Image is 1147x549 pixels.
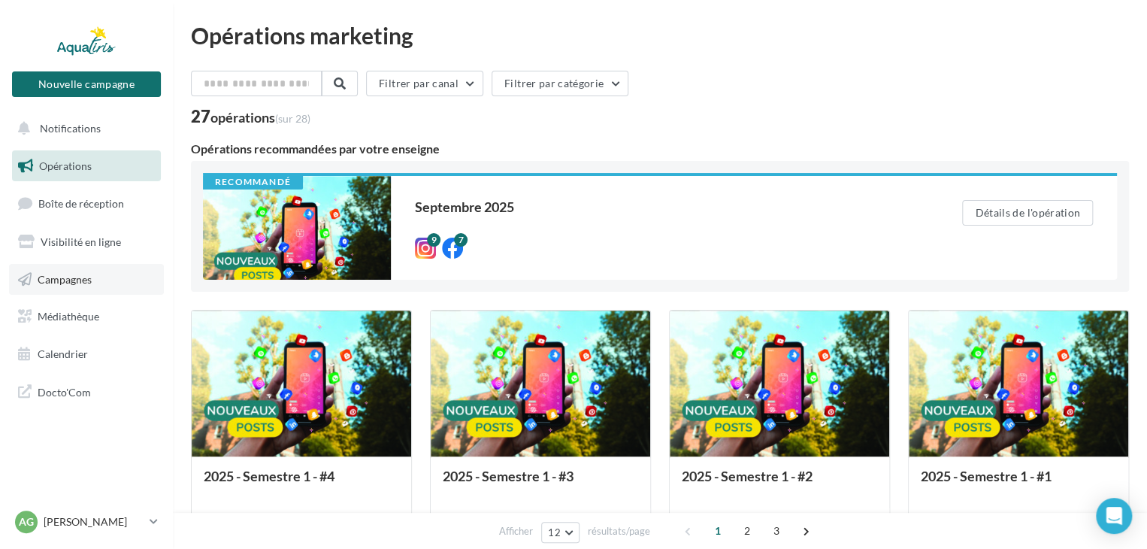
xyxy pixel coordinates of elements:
[9,113,158,144] button: Notifications
[706,519,730,543] span: 1
[443,469,638,499] div: 2025 - Semestre 1 - #3
[204,469,399,499] div: 2025 - Semestre 1 - #4
[41,235,121,248] span: Visibilité en ligne
[9,264,164,296] a: Campagnes
[12,508,161,536] a: AG [PERSON_NAME]
[38,310,99,323] span: Médiathèque
[735,519,759,543] span: 2
[541,522,580,543] button: 12
[9,187,164,220] a: Boîte de réception
[191,143,1129,155] div: Opérations recommandées par votre enseigne
[38,197,124,210] span: Boîte de réception
[203,176,303,190] div: Recommandé
[588,524,650,538] span: résultats/page
[454,233,468,247] div: 7
[275,112,310,125] span: (sur 28)
[682,469,877,499] div: 2025 - Semestre 1 - #2
[191,24,1129,47] div: Opérations marketing
[499,524,533,538] span: Afficher
[548,526,561,538] span: 12
[38,272,92,285] span: Campagnes
[427,233,440,247] div: 9
[1096,498,1132,534] div: Open Intercom Messenger
[764,519,788,543] span: 3
[40,122,101,135] span: Notifications
[921,469,1116,499] div: 2025 - Semestre 1 - #1
[492,71,628,96] button: Filtrer par catégorie
[38,382,91,402] span: Docto'Com
[39,159,92,172] span: Opérations
[9,338,164,370] a: Calendrier
[366,71,483,96] button: Filtrer par canal
[9,301,164,332] a: Médiathèque
[38,347,88,360] span: Calendrier
[19,514,34,529] span: AG
[191,108,310,125] div: 27
[9,376,164,408] a: Docto'Com
[962,200,1093,226] button: Détails de l'opération
[210,111,310,124] div: opérations
[12,71,161,97] button: Nouvelle campagne
[9,150,164,182] a: Opérations
[9,226,164,258] a: Visibilité en ligne
[44,514,144,529] p: [PERSON_NAME]
[415,200,902,214] div: Septembre 2025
